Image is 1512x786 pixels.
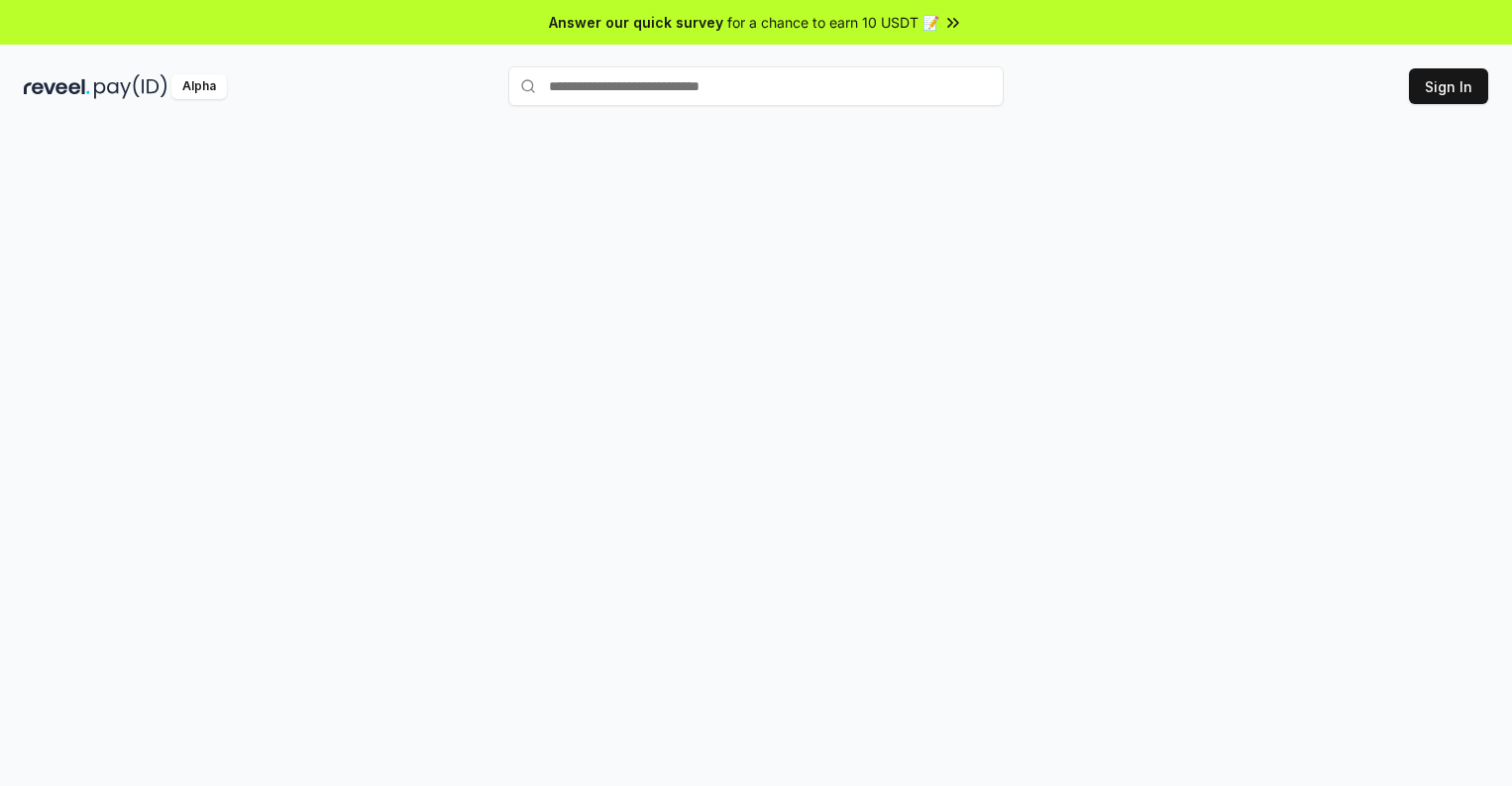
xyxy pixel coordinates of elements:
[549,12,723,33] span: Answer our quick survey
[94,74,167,99] img: pay_id
[727,12,939,33] span: for a chance to earn 10 USDT 📝
[171,74,227,99] div: Alpha
[24,74,90,99] img: reveel_dark
[1409,68,1488,104] button: Sign In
